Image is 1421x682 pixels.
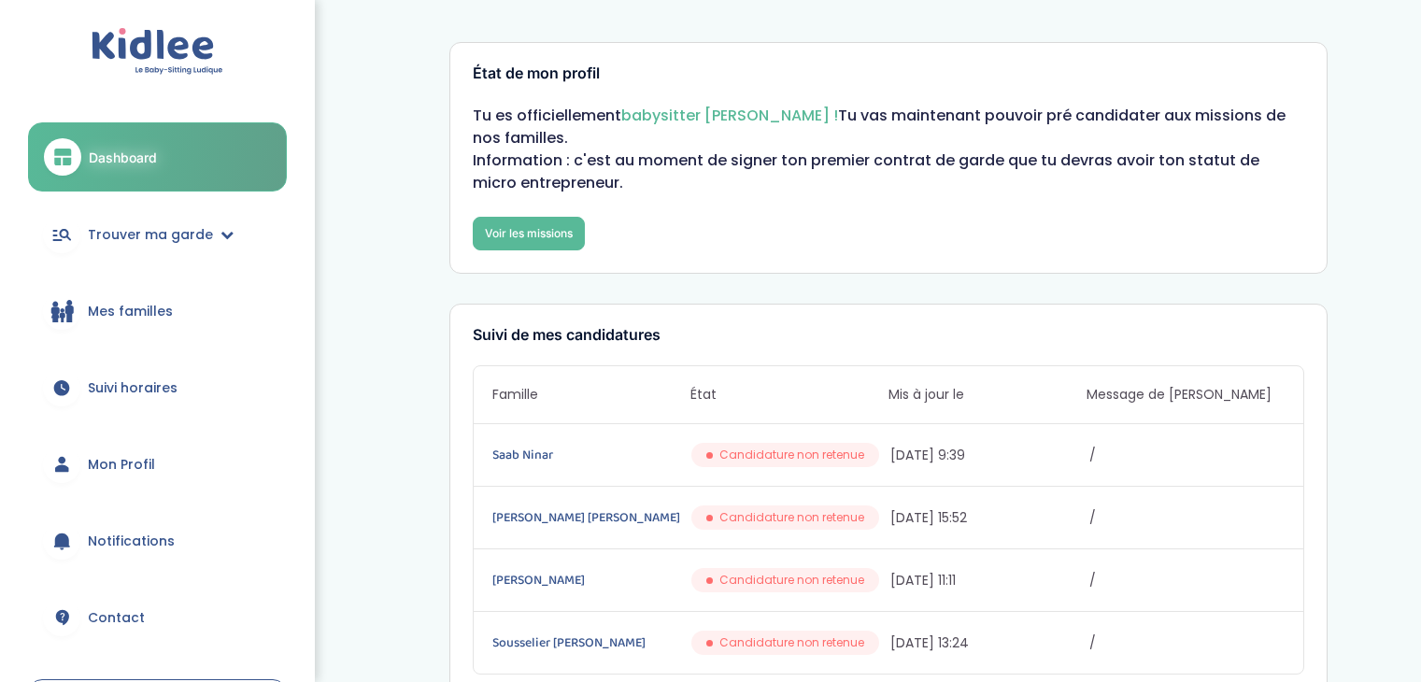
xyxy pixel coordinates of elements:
span: Mon Profil [88,455,155,475]
span: [DATE] 15:52 [890,508,1086,528]
span: / [1089,633,1285,653]
a: Trouver ma garde [28,201,287,268]
span: Contact [88,608,145,628]
a: Contact [28,584,287,651]
span: État [690,385,888,405]
span: Message de [PERSON_NAME] [1087,385,1285,405]
span: Candidature non retenue [719,447,864,463]
span: [DATE] 11:11 [890,571,1086,590]
span: Mis à jour le [888,385,1087,405]
a: [PERSON_NAME] [492,570,688,590]
h3: Suivi de mes candidatures [473,327,1304,344]
span: Trouver ma garde [88,225,213,245]
span: Dashboard [89,148,157,167]
a: Dashboard [28,122,287,192]
span: Famille [492,385,690,405]
a: Notifications [28,507,287,575]
a: Mes familles [28,277,287,345]
p: Information : c'est au moment de signer ton premier contrat de garde que tu devras avoir ton stat... [473,149,1304,194]
span: Suivi horaires [88,378,178,398]
img: logo.svg [92,28,223,76]
a: Mon Profil [28,431,287,498]
a: Sousselier [PERSON_NAME] [492,632,688,653]
p: Tu es officiellement Tu vas maintenant pouvoir pré candidater aux missions de nos familles. [473,105,1304,149]
span: Notifications [88,532,175,551]
span: Mes familles [88,302,173,321]
a: Voir les missions [473,217,585,250]
span: Candidature non retenue [719,572,864,589]
span: [DATE] 9:39 [890,446,1086,465]
a: [PERSON_NAME] [PERSON_NAME] [492,507,688,528]
a: Saab Ninar [492,445,688,465]
span: / [1089,508,1285,528]
a: Suivi horaires [28,354,287,421]
span: Candidature non retenue [719,634,864,651]
span: babysitter [PERSON_NAME] ! [621,105,838,126]
span: / [1089,571,1285,590]
span: / [1089,446,1285,465]
h3: État de mon profil [473,65,1304,82]
span: [DATE] 13:24 [890,633,1086,653]
span: Candidature non retenue [719,509,864,526]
